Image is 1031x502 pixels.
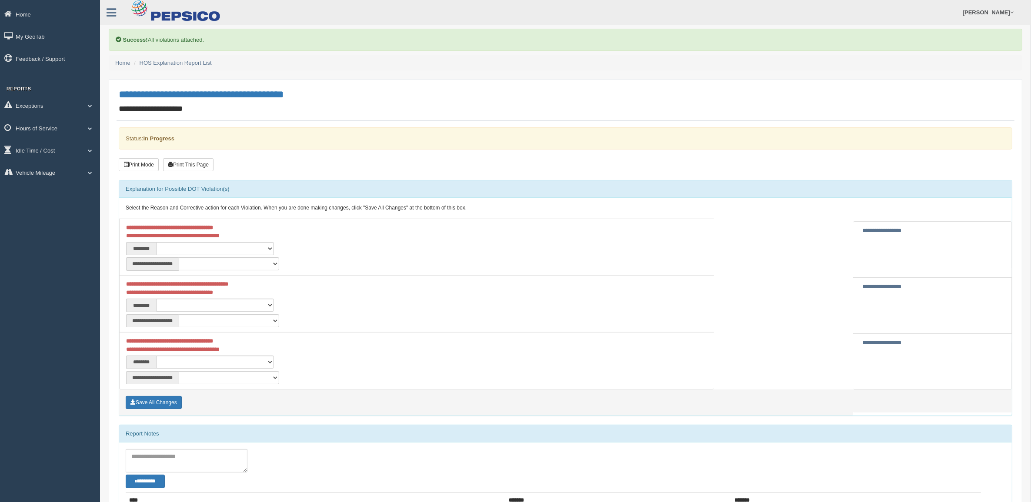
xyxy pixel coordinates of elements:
[119,158,159,171] button: Print Mode
[123,37,148,43] b: Success!
[109,29,1022,51] div: All violations attached.
[119,127,1012,150] div: Status:
[126,475,165,488] button: Change Filter Options
[119,180,1012,198] div: Explanation for Possible DOT Violation(s)
[119,198,1012,219] div: Select the Reason and Corrective action for each Violation. When you are done making changes, cli...
[143,135,174,142] strong: In Progress
[119,425,1012,442] div: Report Notes
[163,158,214,171] button: Print This Page
[126,396,182,409] button: Save
[115,60,130,66] a: Home
[140,60,212,66] a: HOS Explanation Report List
